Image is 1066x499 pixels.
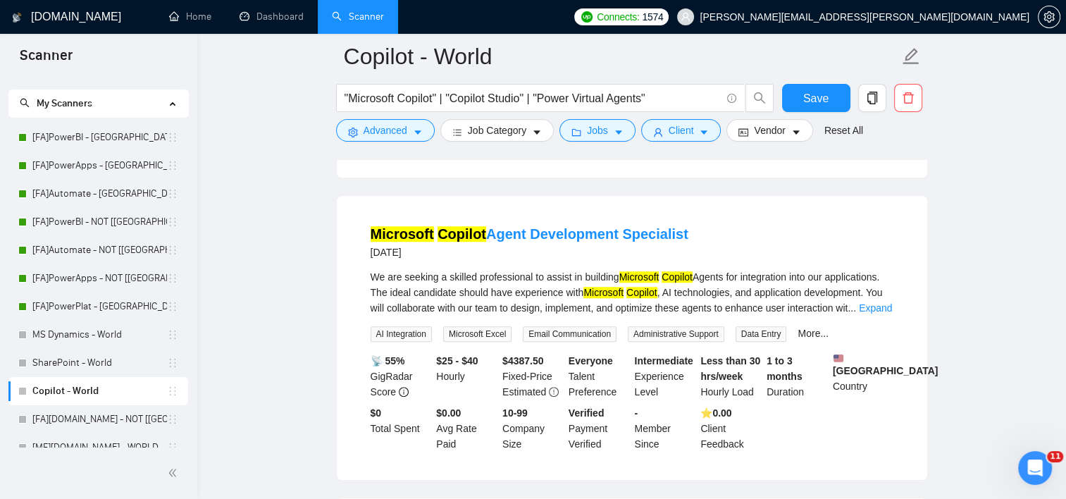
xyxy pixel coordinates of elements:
span: caret-down [532,127,542,137]
b: Verified [569,407,605,419]
button: copy [858,84,886,112]
li: SharePoint - World [8,349,188,377]
span: holder [167,132,178,143]
a: homeHome [169,11,211,23]
a: Reset All [824,123,863,138]
button: search [745,84,774,112]
span: info-circle [399,387,409,397]
b: Less than 30 hrs/week [700,355,760,382]
mark: Copilot [626,287,657,298]
div: Avg Rate Paid [433,405,500,452]
span: Microsoft Excel [443,326,512,342]
span: holder [167,216,178,228]
span: Estimated [502,386,546,398]
li: [FA]PowerBI - NOT [US, CAN, EU] [8,208,188,236]
a: [FA]PowerPlat - [GEOGRAPHIC_DATA], [GEOGRAPHIC_DATA], [GEOGRAPHIC_DATA] [32,292,167,321]
a: Copilot - World [32,377,167,405]
span: search [746,92,773,104]
a: [FA]PowerBI - [GEOGRAPHIC_DATA], [GEOGRAPHIC_DATA], [GEOGRAPHIC_DATA] [32,123,167,152]
div: GigRadar Score [368,353,434,400]
b: $25 - $40 [436,355,478,366]
li: [FA]PowerApps - NOT [US, CAN, EU] [8,264,188,292]
div: We are seeking a skilled professional to assist in building Agents for integration into our appli... [371,269,893,316]
span: holder [167,414,178,425]
b: - [635,407,638,419]
div: Country [830,353,896,400]
div: Experience Level [632,353,698,400]
a: [FA]PowerApps - [GEOGRAPHIC_DATA], [GEOGRAPHIC_DATA], [GEOGRAPHIC_DATA] [32,152,167,180]
a: MS Dynamics - World [32,321,167,349]
a: [FA][DOMAIN_NAME] - NOT [[GEOGRAPHIC_DATA], CAN, [GEOGRAPHIC_DATA]] - No AI [32,405,167,433]
span: holder [167,188,178,199]
span: Save [803,90,829,107]
span: Connects: [597,9,639,25]
mark: Copilot [662,271,693,283]
span: setting [348,127,358,137]
a: dashboardDashboard [240,11,304,23]
span: holder [167,160,178,171]
span: holder [167,245,178,256]
a: [FA]PowerBI - NOT [[GEOGRAPHIC_DATA], CAN, [GEOGRAPHIC_DATA]] [32,208,167,236]
button: idcardVendorcaret-down [726,119,812,142]
b: $ 4387.50 [502,355,543,366]
button: Save [782,84,850,112]
span: ... [848,302,856,314]
b: $ 0 [371,407,382,419]
b: Everyone [569,355,613,366]
img: 🇺🇸 [833,353,843,363]
span: bars [452,127,462,137]
span: delete [895,92,922,104]
span: edit [902,47,920,66]
span: holder [167,386,178,397]
span: caret-down [699,127,709,137]
button: delete [894,84,922,112]
div: Total Spent [368,405,434,452]
span: caret-down [614,127,624,137]
a: SharePoint - World [32,349,167,377]
span: AI Integration [371,326,432,342]
span: My Scanners [20,97,92,109]
div: Company Size [500,405,566,452]
b: ⭐️ 0.00 [700,407,731,419]
span: Data Entry [736,326,787,342]
span: Email Communication [523,326,616,342]
span: 11 [1047,451,1063,462]
span: Vendor [754,123,785,138]
li: MS Dynamics - World [8,321,188,349]
span: caret-down [413,127,423,137]
input: Search Freelance Jobs... [345,90,721,107]
li: Copilot - World [8,377,188,405]
a: More... [798,328,829,339]
a: searchScanner [332,11,384,23]
li: [FA]Automate - US, CAN, EU [8,180,188,208]
span: Scanner [8,45,84,75]
span: double-left [168,466,182,480]
span: Job Category [468,123,526,138]
span: holder [167,273,178,284]
span: My Scanners [37,97,92,109]
li: [FA]Bubble.io - NOT [US, CAN, EU] - No AI [8,405,188,433]
span: exclamation-circle [549,387,559,397]
li: [FA]PowerPlat - US, CAN, EU [8,292,188,321]
span: holder [167,301,178,312]
li: [MF]Bubble.io - WORLD - No AI [8,433,188,462]
mark: Copilot [438,226,486,242]
span: search [20,98,30,108]
a: [FA]Automate - NOT [[GEOGRAPHIC_DATA], [GEOGRAPHIC_DATA], [GEOGRAPHIC_DATA]] [32,236,167,264]
img: upwork-logo.png [581,11,593,23]
span: caret-down [791,127,801,137]
span: holder [167,329,178,340]
span: setting [1039,11,1060,23]
li: [FA]Automate - NOT [US, CAN, EU] [8,236,188,264]
div: Hourly [433,353,500,400]
span: holder [167,442,178,453]
span: holder [167,357,178,369]
div: Client Feedback [698,405,764,452]
mark: Microsoft [619,271,659,283]
span: user [681,12,690,22]
div: Payment Verified [566,405,632,452]
a: [FA]PowerApps - NOT [[GEOGRAPHIC_DATA], CAN, [GEOGRAPHIC_DATA]] [32,264,167,292]
div: Fixed-Price [500,353,566,400]
li: [FA]PowerBI - US, CAN, EU [8,123,188,152]
button: userClientcaret-down [641,119,721,142]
